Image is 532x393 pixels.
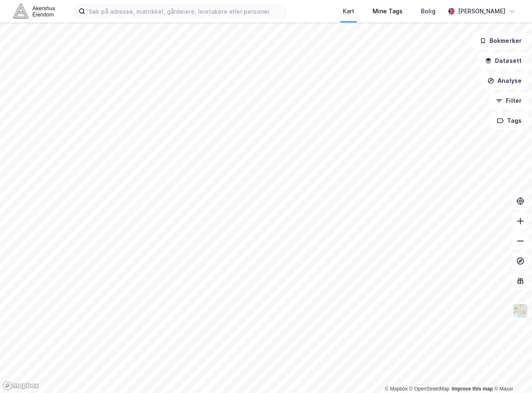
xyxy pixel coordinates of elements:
[85,5,286,17] input: Søk på adresse, matrikkel, gårdeiere, leietakere eller personer
[452,386,493,392] a: Improve this map
[480,72,529,89] button: Analyse
[490,112,529,129] button: Tags
[373,6,403,16] div: Mine Tags
[13,4,55,18] img: akershus-eiendom-logo.9091f326c980b4bce74ccdd9f866810c.svg
[343,6,354,16] div: Kart
[490,353,532,393] div: Kontrollprogram for chat
[512,303,528,319] img: Z
[490,353,532,393] iframe: Chat Widget
[478,52,529,69] button: Datasett
[489,92,529,109] button: Filter
[385,386,408,392] a: Mapbox
[458,6,505,16] div: [PERSON_NAME]
[473,32,529,49] button: Bokmerker
[2,381,39,391] a: Mapbox homepage
[409,386,450,392] a: OpenStreetMap
[421,6,435,16] div: Bolig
